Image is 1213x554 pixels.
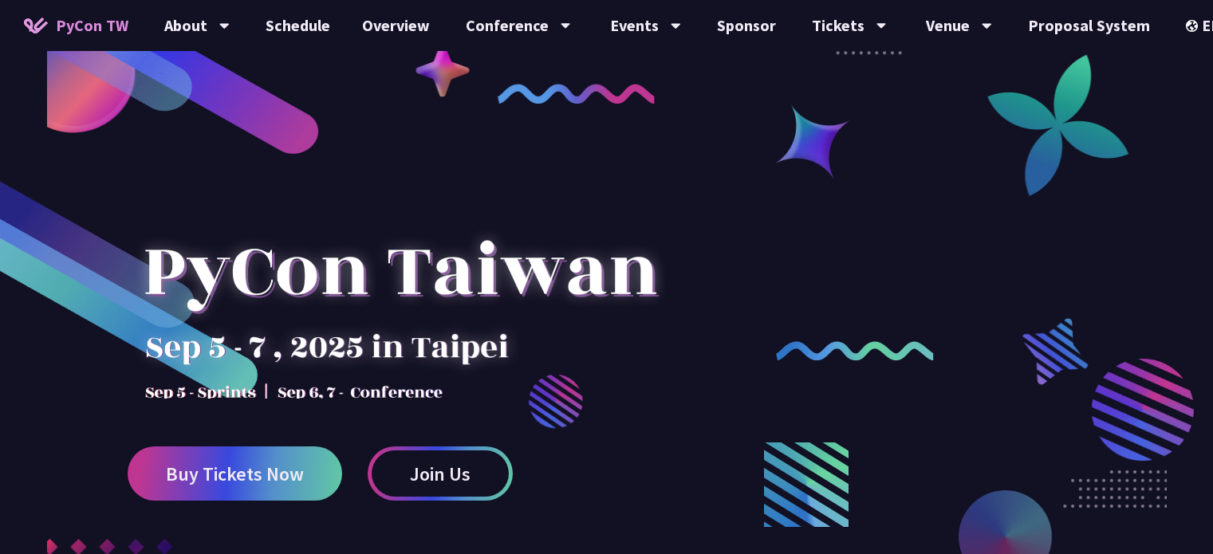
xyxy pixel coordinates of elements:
[410,464,471,484] span: Join Us
[776,341,934,361] img: curly-2.e802c9f.png
[56,14,128,37] span: PyCon TW
[368,446,513,501] a: Join Us
[166,464,304,484] span: Buy Tickets Now
[128,446,342,501] a: Buy Tickets Now
[8,6,144,45] a: PyCon TW
[498,84,656,104] img: curly-1.ebdbada.png
[24,18,48,33] img: Home icon of PyCon TW 2025
[1186,20,1202,32] img: Locale Icon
